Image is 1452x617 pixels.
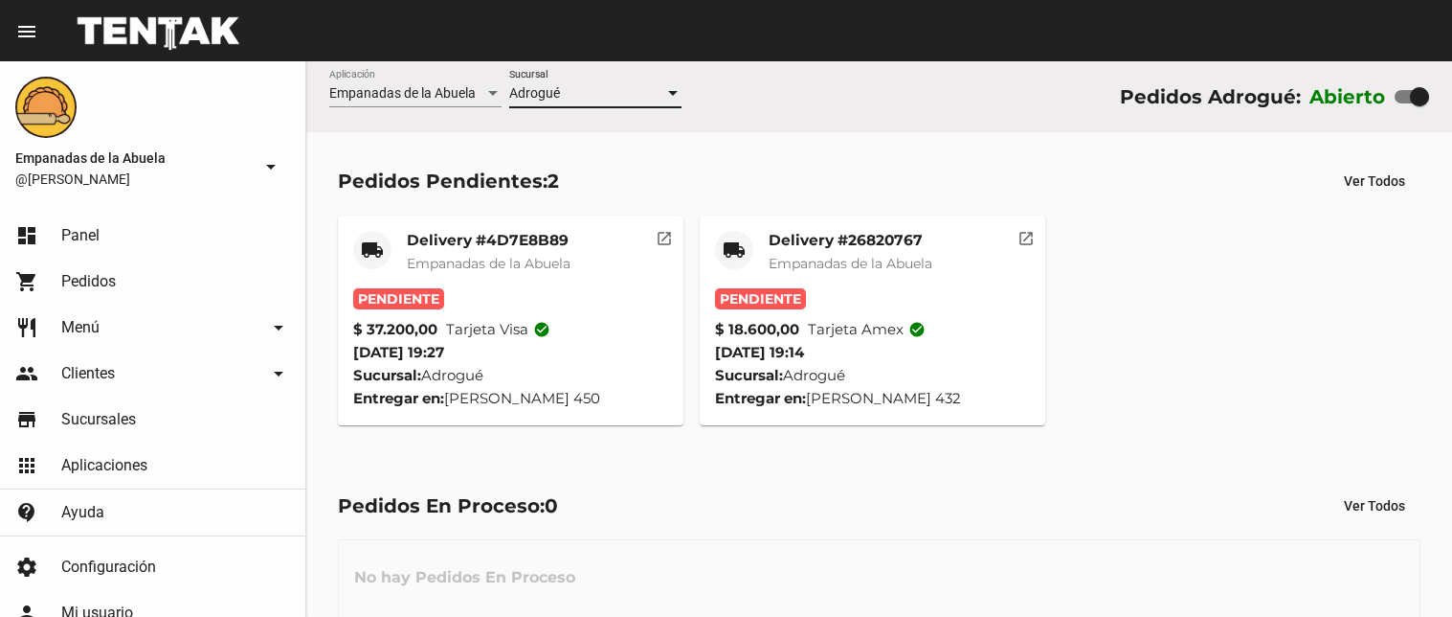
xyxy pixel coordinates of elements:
[61,226,100,245] span: Panel
[353,318,437,341] strong: $ 37.200,00
[338,166,559,196] div: Pedidos Pendientes:
[339,549,591,606] h3: No hay Pedidos En Proceso
[61,410,136,429] span: Sucursales
[1344,498,1405,514] span: Ver Todos
[533,321,550,338] mat-icon: check_circle
[1344,173,1405,189] span: Ver Todos
[15,454,38,477] mat-icon: apps
[267,362,290,385] mat-icon: arrow_drop_down
[715,387,1030,410] div: [PERSON_NAME] 432
[545,494,558,517] span: 0
[715,343,804,361] span: [DATE] 19:14
[808,318,926,341] span: Tarjeta amex
[338,491,558,521] div: Pedidos En Proceso:
[353,366,421,384] strong: Sucursal:
[1017,227,1035,244] mat-icon: open_in_new
[509,85,560,101] span: Adrogué
[15,224,38,247] mat-icon: dashboard
[353,387,668,410] div: [PERSON_NAME] 450
[446,318,550,341] span: Tarjeta visa
[61,364,115,383] span: Clientes
[267,316,290,339] mat-icon: arrow_drop_down
[715,366,783,384] strong: Sucursal:
[15,316,38,339] mat-icon: restaurant
[723,239,746,262] mat-icon: local_shipping
[1329,164,1420,198] button: Ver Todos
[407,255,570,272] span: Empanadas de la Abuela
[656,227,673,244] mat-icon: open_in_new
[547,170,559,193] span: 2
[15,408,38,431] mat-icon: store
[1120,81,1301,112] div: Pedidos Adrogué:
[61,456,147,475] span: Aplicaciones
[61,503,104,522] span: Ayuda
[407,231,570,250] mat-card-title: Delivery #4D7E8B89
[15,362,38,385] mat-icon: people
[15,77,77,138] img: f0136945-ed32-4f7c-91e3-a375bc4bb2c5.png
[715,318,799,341] strong: $ 18.600,00
[353,364,668,387] div: Adrogué
[329,85,476,101] span: Empanadas de la Abuela
[361,239,384,262] mat-icon: local_shipping
[15,170,252,189] span: @[PERSON_NAME]
[908,321,926,338] mat-icon: check_circle
[15,270,38,293] mat-icon: shopping_cart
[1309,81,1386,112] label: Abierto
[715,364,1030,387] div: Adrogué
[353,389,444,407] strong: Entregar en:
[15,556,38,579] mat-icon: settings
[353,343,444,361] span: [DATE] 19:27
[769,231,932,250] mat-card-title: Delivery #26820767
[15,501,38,524] mat-icon: contact_support
[259,155,282,178] mat-icon: arrow_drop_down
[61,558,156,577] span: Configuración
[1329,489,1420,523] button: Ver Todos
[15,147,252,170] span: Empanadas de la Abuela
[15,20,38,43] mat-icon: menu
[353,288,444,309] span: Pendiente
[715,389,806,407] strong: Entregar en:
[1372,540,1433,598] iframe: chat widget
[715,288,806,309] span: Pendiente
[769,255,932,272] span: Empanadas de la Abuela
[61,272,116,291] span: Pedidos
[61,318,100,337] span: Menú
